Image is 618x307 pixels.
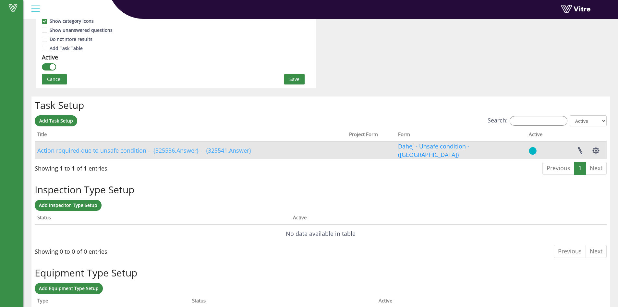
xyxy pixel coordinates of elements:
[35,161,107,173] div: Showing 1 to 1 of 1 entries
[289,76,299,83] span: Save
[35,225,607,242] td: No data available in table
[35,200,102,211] a: Add Inspeciton Type Setup
[39,118,73,124] span: Add Task Setup
[284,74,305,84] button: Save
[35,244,107,256] div: Showing 0 to 0 of 0 entries
[37,147,251,154] a: Action required due to unsafe condition - {325536.Answer} - {325541.Answer}
[529,147,537,155] img: yes
[39,285,99,291] span: Add Equipment Type Setup
[47,18,96,24] span: Show category icons
[47,45,85,51] span: Add Task Table
[39,202,97,208] span: Add Inspeciton Type Setup
[42,74,67,84] button: Cancel
[35,115,77,126] a: Add Task Setup
[42,53,58,62] div: Active
[488,116,567,126] label: Search:
[526,129,553,142] th: Active
[574,162,586,175] a: 1
[35,283,103,294] a: Add Equipment Type Setup
[47,36,95,42] span: Do not store results
[395,129,527,142] th: Form
[47,27,115,33] span: Show unanswered questions
[398,142,469,159] a: Dahej - Unsafe condition - ([GEOGRAPHIC_DATA])
[35,267,607,278] h2: Equipment Type Setup
[346,129,395,142] th: Project Form
[35,184,607,195] h2: Inspection Type Setup
[510,116,567,126] input: Search:
[35,129,346,142] th: Title
[290,212,538,225] th: Active
[35,100,607,110] h2: Task Setup
[35,212,290,225] th: Status
[47,76,62,83] span: Cancel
